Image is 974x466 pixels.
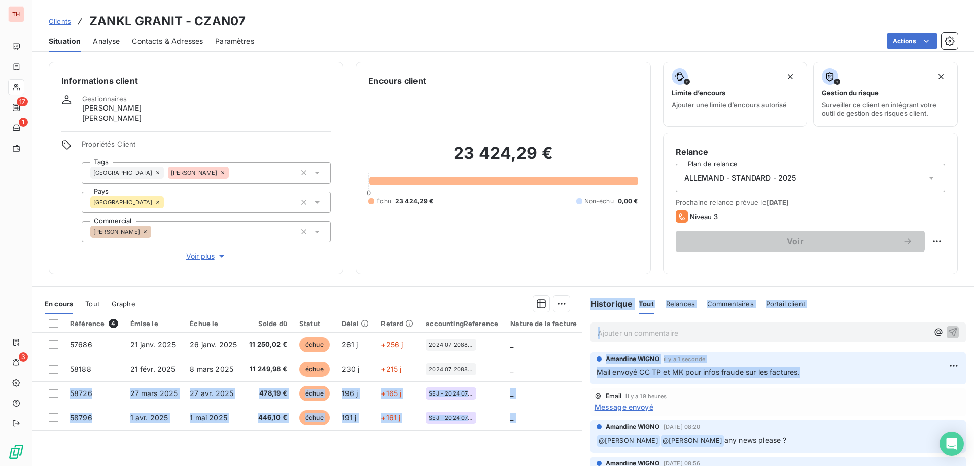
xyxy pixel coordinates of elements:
div: Référence [70,319,118,328]
span: Voir plus [186,251,227,261]
span: [PERSON_NAME] [82,103,142,113]
div: Solde dû [249,319,287,328]
span: 58796 [70,413,92,422]
div: accountingReference [426,319,498,328]
span: 230 j [342,365,360,373]
span: 2024 07 20884-1 [429,366,473,372]
span: 261 j [342,340,358,349]
span: Non-échu [584,197,614,206]
span: @ [PERSON_NAME] [597,435,660,447]
span: Relances [666,300,695,308]
span: En cours [45,300,73,308]
span: 3 [19,352,28,362]
span: 23 424,29 € [395,197,434,206]
span: Commentaires [707,300,754,308]
img: Logo LeanPay [8,444,24,460]
span: Voir [688,237,902,245]
span: échue [299,386,330,401]
div: Nature de la facture [510,319,577,328]
span: any news please ? [724,436,787,444]
span: Tout [85,300,99,308]
span: 478,19 € [249,388,287,399]
a: Clients [49,16,71,26]
span: 4 [109,319,118,328]
span: _ [510,365,513,373]
button: Voir [676,231,925,252]
input: Ajouter une valeur [164,198,172,207]
span: [DATE] [767,198,789,206]
button: Limite d’encoursAjouter une limite d’encours autorisé [663,62,808,127]
span: Amandine WIGNO [606,354,659,364]
h6: Informations client [61,75,331,87]
span: +161 j [381,413,400,422]
span: +165 j [381,389,401,398]
span: [PERSON_NAME] [82,113,142,123]
span: _ [510,389,513,398]
span: échue [299,337,330,352]
div: TH [8,6,24,22]
span: il y a 1 seconde [664,356,705,362]
span: 8 mars 2025 [190,365,233,373]
h6: Relance [676,146,945,158]
div: Statut [299,319,330,328]
span: Analyse [93,36,120,46]
span: [PERSON_NAME] [171,170,218,176]
span: Message envoyé [595,402,653,412]
span: Contacts & Adresses [132,36,203,46]
div: Échue le [190,319,237,328]
h6: Historique [582,298,633,310]
span: Situation [49,36,81,46]
span: Limite d’encours [672,89,725,97]
span: SEJ - 2024 07 208 [429,390,473,397]
input: Ajouter une valeur [151,227,159,236]
h3: ZANKL GRANIT - CZAN07 [89,12,246,30]
span: +256 j [381,340,403,349]
span: [GEOGRAPHIC_DATA] [93,170,153,176]
span: Portail client [766,300,805,308]
span: Clients [49,17,71,25]
span: Niveau 3 [690,212,718,221]
span: 26 janv. 2025 [190,340,237,349]
span: 2024 07 20884-1 [429,342,473,348]
div: Délai [342,319,369,328]
span: Ajouter une limite d’encours autorisé [672,101,787,109]
span: 0,00 € [618,197,638,206]
span: Graphe [112,300,135,308]
span: 27 avr. 2025 [190,389,233,398]
span: +215 j [381,365,401,373]
span: Paramètres [215,36,254,46]
input: Ajouter une valeur [229,168,237,177]
span: 58188 [70,365,91,373]
span: Amandine WIGNO [606,422,659,432]
span: 57686 [70,340,92,349]
span: 27 mars 2025 [130,389,178,398]
span: Gestion du risque [822,89,879,97]
span: Mail envoyé CC TP et MK pour infos fraude sur les factures. [597,368,800,376]
span: [DATE] 08:20 [664,424,701,430]
span: _ [510,413,513,422]
span: Tout [639,300,654,308]
span: 196 j [342,389,358,398]
div: Émise le [130,319,178,328]
span: échue [299,362,330,377]
button: Gestion du risqueSurveiller ce client en intégrant votre outil de gestion des risques client. [813,62,958,127]
button: Voir plus [82,250,331,262]
span: 58726 [70,389,92,398]
span: Propriétés Client [82,140,331,154]
div: Retard [381,319,413,328]
span: Email [606,393,622,399]
div: Open Intercom Messenger [940,432,964,456]
span: Surveiller ce client en intégrant votre outil de gestion des risques client. [822,101,949,117]
h6: Encours client [368,75,426,87]
span: il y a 19 heures [625,393,666,399]
h2: 23 424,29 € [368,143,638,173]
span: échue [299,410,330,425]
span: 17 [17,97,28,106]
span: SEJ - 2024 07 208 [429,415,473,421]
span: 1 [19,118,28,127]
span: @ [PERSON_NAME] [661,435,724,447]
span: 11 250,02 € [249,340,287,350]
span: 0 [367,189,371,197]
span: [GEOGRAPHIC_DATA] [93,199,153,205]
span: Échu [376,197,391,206]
